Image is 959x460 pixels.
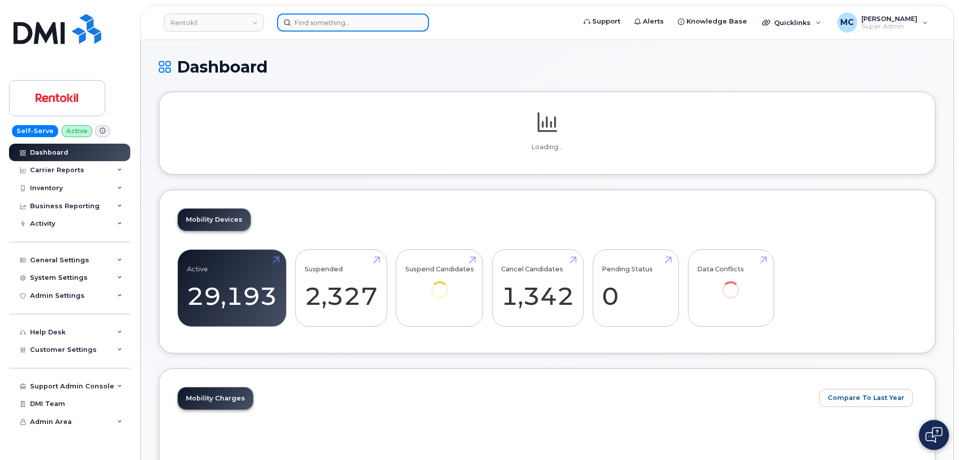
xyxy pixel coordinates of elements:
[405,255,474,313] a: Suspend Candidates
[828,393,904,402] span: Compare To Last Year
[501,255,574,321] a: Cancel Candidates 1,342
[602,255,669,321] a: Pending Status 0
[187,255,277,321] a: Active 29,193
[305,255,378,321] a: Suspended 2,327
[159,58,935,76] h1: Dashboard
[925,427,942,443] img: Open chat
[177,143,917,152] p: Loading...
[178,209,251,231] a: Mobility Devices
[697,255,765,313] a: Data Conflicts
[178,387,253,409] a: Mobility Charges
[819,389,913,407] button: Compare To Last Year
